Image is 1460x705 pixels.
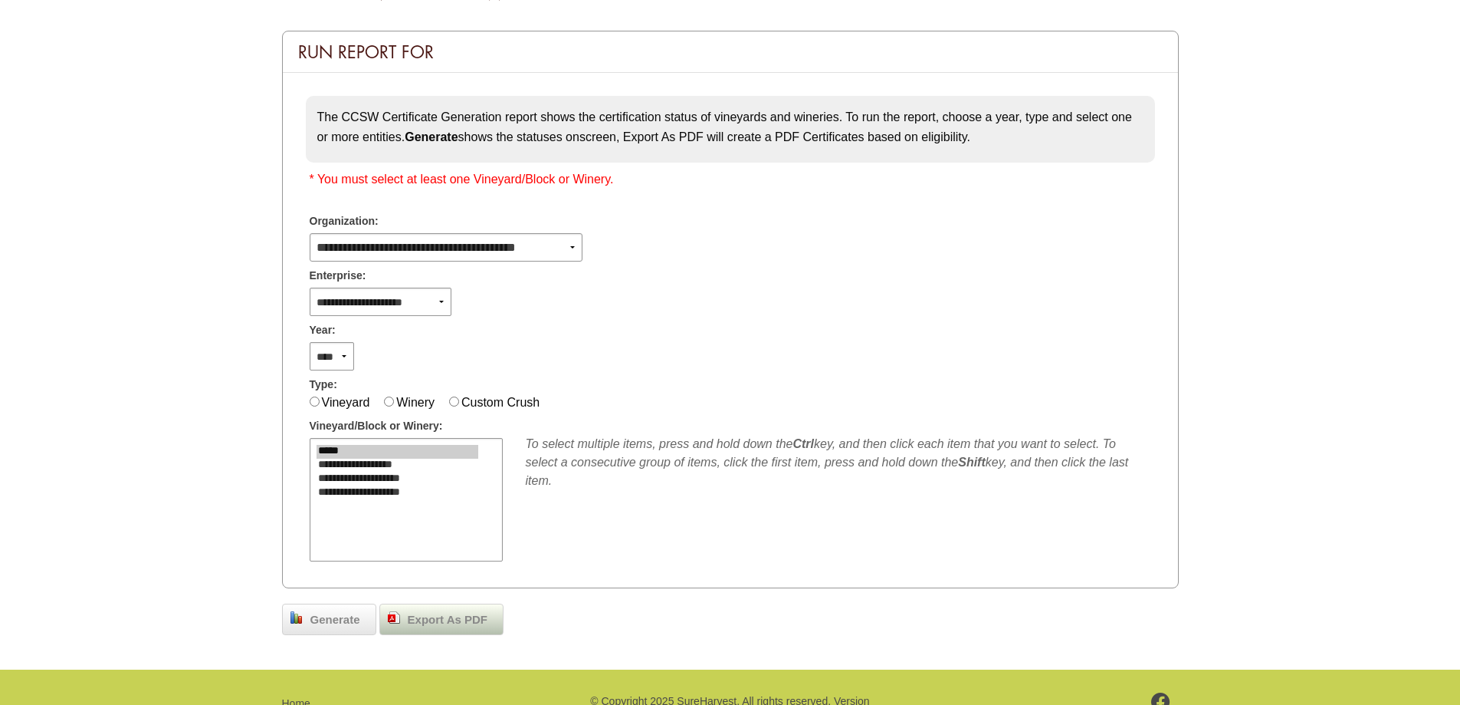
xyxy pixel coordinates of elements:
[526,435,1151,490] div: To select multiple items, press and hold down the key, and then click each item that you want to ...
[396,396,435,409] label: Winery
[283,31,1178,73] div: Run Report For
[388,611,400,624] img: doc_pdf.png
[310,173,614,186] span: * You must select at least one Vineyard/Block or Winery.
[310,213,379,229] span: Organization:
[310,322,336,338] span: Year:
[282,604,376,636] a: Generate
[310,418,443,434] span: Vineyard/Block or Winery:
[310,268,366,284] span: Enterprise:
[792,437,814,450] b: Ctrl
[405,130,458,143] strong: Generate
[461,396,540,409] label: Custom Crush
[317,107,1143,147] p: The CCSW Certificate Generation report shows the certification status of vineyards and wineries. ...
[379,604,504,636] a: Export As PDF
[303,611,368,629] span: Generate
[958,456,986,469] b: Shift
[322,396,370,409] label: Vineyard
[290,611,303,624] img: chart_bar.png
[400,611,495,629] span: Export As PDF
[310,377,337,393] span: Type:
